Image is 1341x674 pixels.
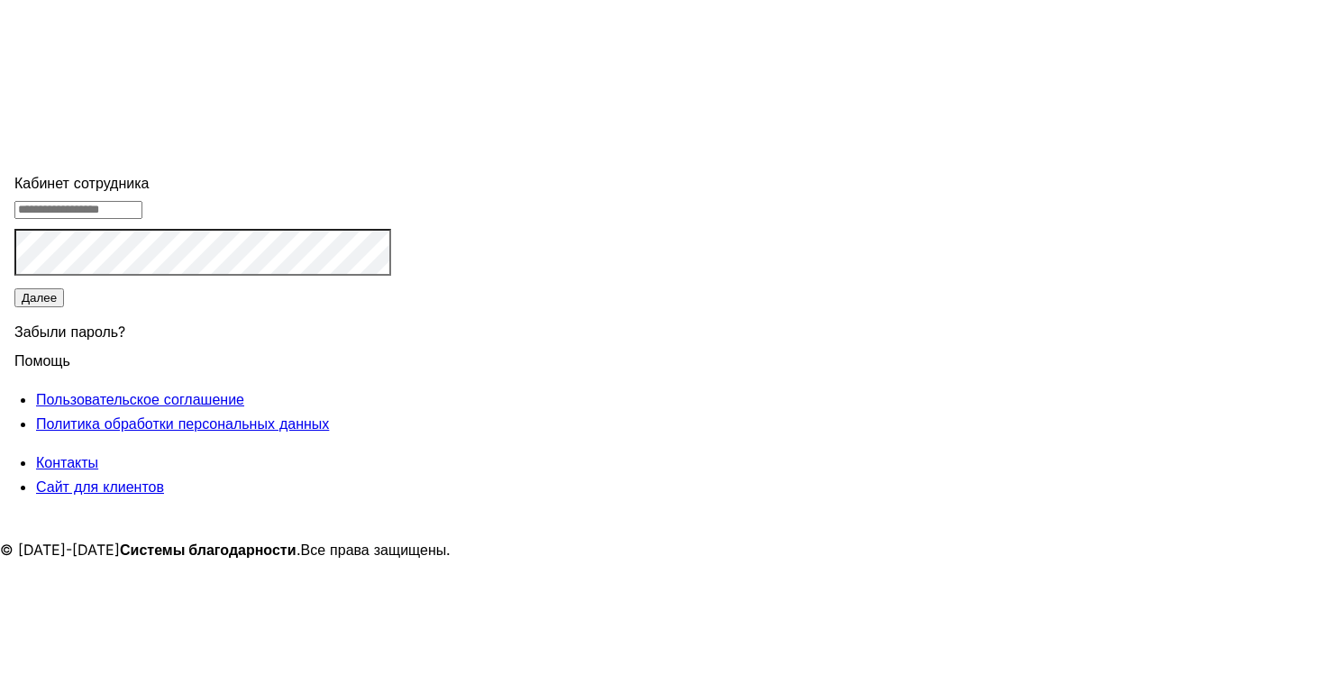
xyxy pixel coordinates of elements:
a: Политика обработки персональных данных [36,414,329,433]
span: Все права защищены. [301,541,452,559]
span: Помощь [14,341,70,369]
a: Сайт для клиентов [36,478,164,496]
strong: Системы благодарности [120,541,296,559]
button: Далее [14,288,64,307]
div: Кабинет сотрудника [14,171,391,196]
a: Контакты [36,453,98,471]
a: Пользовательское соглашение [36,390,244,408]
div: Забыли пароль? [14,309,391,349]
